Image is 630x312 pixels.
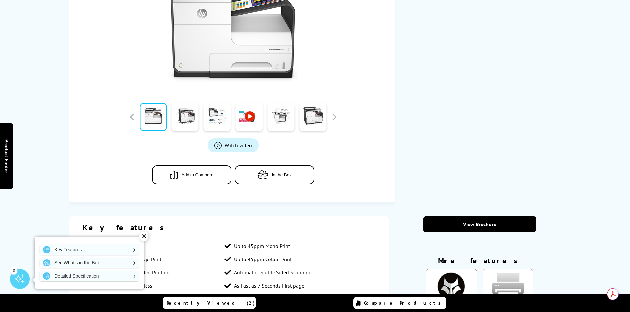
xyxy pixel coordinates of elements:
[163,297,256,309] a: Recently Viewed (2)
[208,138,259,152] a: Product_All_Videos
[234,243,290,249] span: Up to 45ppm Mono Print
[167,300,255,306] span: Recently Viewed (2)
[234,282,304,289] span: As Fast as 7 Seconds First page
[40,244,139,255] a: Key Features
[10,267,17,274] div: 2
[234,269,312,276] span: Automatic Double Sided Scanning
[139,232,148,241] div: ✕
[3,139,10,173] span: Product Finder
[235,165,314,184] button: In the Box
[40,258,139,268] a: See What's in the Box
[423,256,536,269] div: More features
[152,165,231,184] button: Add to Compare
[40,271,139,281] a: Detailed Specification
[83,223,376,233] div: Key features
[225,142,252,149] span: Watch video
[234,256,292,262] span: Up to 45ppm Colour Print
[483,269,533,312] img: AirPrint
[426,269,477,312] img: HP Wolf Pro Security
[181,172,213,177] span: Add to Compare
[353,297,446,309] a: Compare Products
[96,256,161,262] span: Up to 1,200 x 1,200 dpi Print
[364,300,444,306] span: Compare Products
[423,216,536,232] a: View Brochure
[272,172,292,177] span: In the Box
